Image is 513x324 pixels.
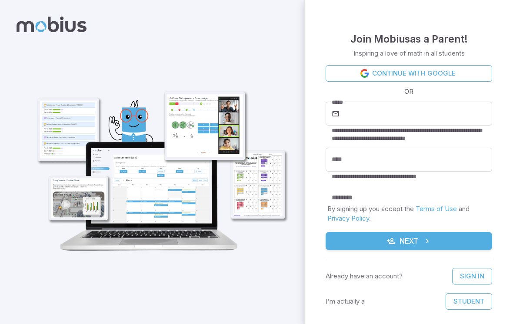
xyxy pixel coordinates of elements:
button: Student [446,293,492,310]
a: Sign In [452,268,492,284]
p: I'm actually a [326,297,365,306]
h4: Join Mobius as a Parent ! [350,31,468,47]
p: Inspiring a love of math in all students [353,49,465,58]
img: parent_1-illustration [24,62,294,260]
a: Terms of Use [416,205,457,213]
span: OR [402,87,416,96]
button: Next [326,232,492,250]
p: By signing up you accept the and . [327,204,490,223]
a: Continue with Google [326,65,492,82]
a: Privacy Policy [327,214,369,222]
p: Already have an account? [326,271,403,281]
